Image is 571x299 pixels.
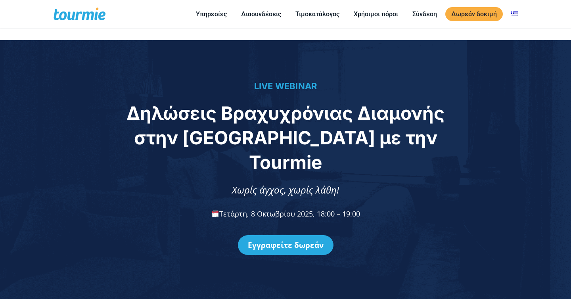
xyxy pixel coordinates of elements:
[238,235,333,255] a: Εγγραφείτε δωρεάν
[348,9,404,19] a: Χρήσιμοι πόροι
[289,9,345,19] a: Τιμοκατάλογος
[235,9,287,19] a: Διασυνδέσεις
[254,81,317,91] span: LIVE WEBINAR
[406,9,443,19] a: Σύνδεση
[126,102,445,173] span: Δηλώσεις Βραχυχρόνιας Διαμονής στην [GEOGRAPHIC_DATA] με την Tourmie
[211,209,360,218] span: Τετάρτη, 8 Οκτωβρίου 2025, 18:00 – 19:00
[445,7,503,21] a: Δωρεάν δοκιμή
[190,9,233,19] a: Υπηρεσίες
[232,183,339,196] span: Χωρίς άγχος, χωρίς λάθη!
[505,9,524,19] a: Αλλαγή σε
